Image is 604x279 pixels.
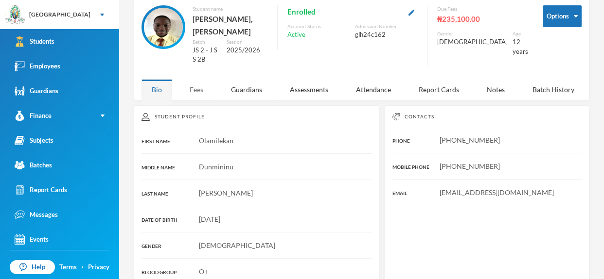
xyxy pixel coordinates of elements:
span: [PERSON_NAME] [199,189,253,197]
div: glh24c162 [355,30,417,40]
span: Olamilekan [199,136,233,145]
span: [PHONE_NUMBER] [440,136,500,144]
div: 12 years [513,37,528,56]
div: Events [15,234,49,245]
div: Batch History [522,79,585,100]
div: Student name [193,5,267,13]
div: Finance [15,111,52,121]
div: Bio [142,79,172,100]
span: [DEMOGRAPHIC_DATA] [199,241,275,249]
div: ₦235,100.00 [437,13,528,25]
span: [DATE] [199,215,220,223]
div: Gender [437,30,508,37]
div: Report Cards [409,79,469,100]
div: Assessments [280,79,338,100]
img: logo [5,5,25,25]
button: Options [543,5,582,27]
a: Terms [59,263,77,272]
div: Employees [15,61,60,71]
a: Help [10,260,55,275]
div: Admission Number [355,23,417,30]
div: Messages [15,210,58,220]
div: Session [227,38,268,46]
span: Enrolled [287,5,316,18]
div: Attendance [346,79,401,100]
img: STUDENT [144,8,183,47]
div: 2025/2026 [227,46,268,55]
span: Dunmininu [199,163,233,171]
div: [GEOGRAPHIC_DATA] [29,10,90,19]
span: [EMAIL_ADDRESS][DOMAIN_NAME] [440,188,554,197]
div: Guardians [15,86,58,96]
span: O+ [199,267,208,276]
div: [DEMOGRAPHIC_DATA] [437,37,508,47]
span: [PHONE_NUMBER] [440,162,500,170]
div: Subjects [15,135,53,146]
div: Student Profile [142,113,372,121]
div: Due Fees [437,5,528,13]
button: Edit [406,6,417,17]
div: Batch [193,38,219,46]
div: [PERSON_NAME], [PERSON_NAME] [193,13,267,38]
div: Batches [15,160,52,170]
div: Age [513,30,528,37]
div: Guardians [221,79,272,100]
div: Account Status [287,23,350,30]
div: Notes [477,79,515,100]
div: Contacts [392,113,582,120]
div: JS 2 - J S S 2B [193,46,219,65]
span: Active [287,30,305,40]
div: · [82,263,84,272]
a: Privacy [88,263,109,272]
div: Report Cards [15,185,67,195]
div: Students [15,36,54,47]
div: Fees [179,79,213,100]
